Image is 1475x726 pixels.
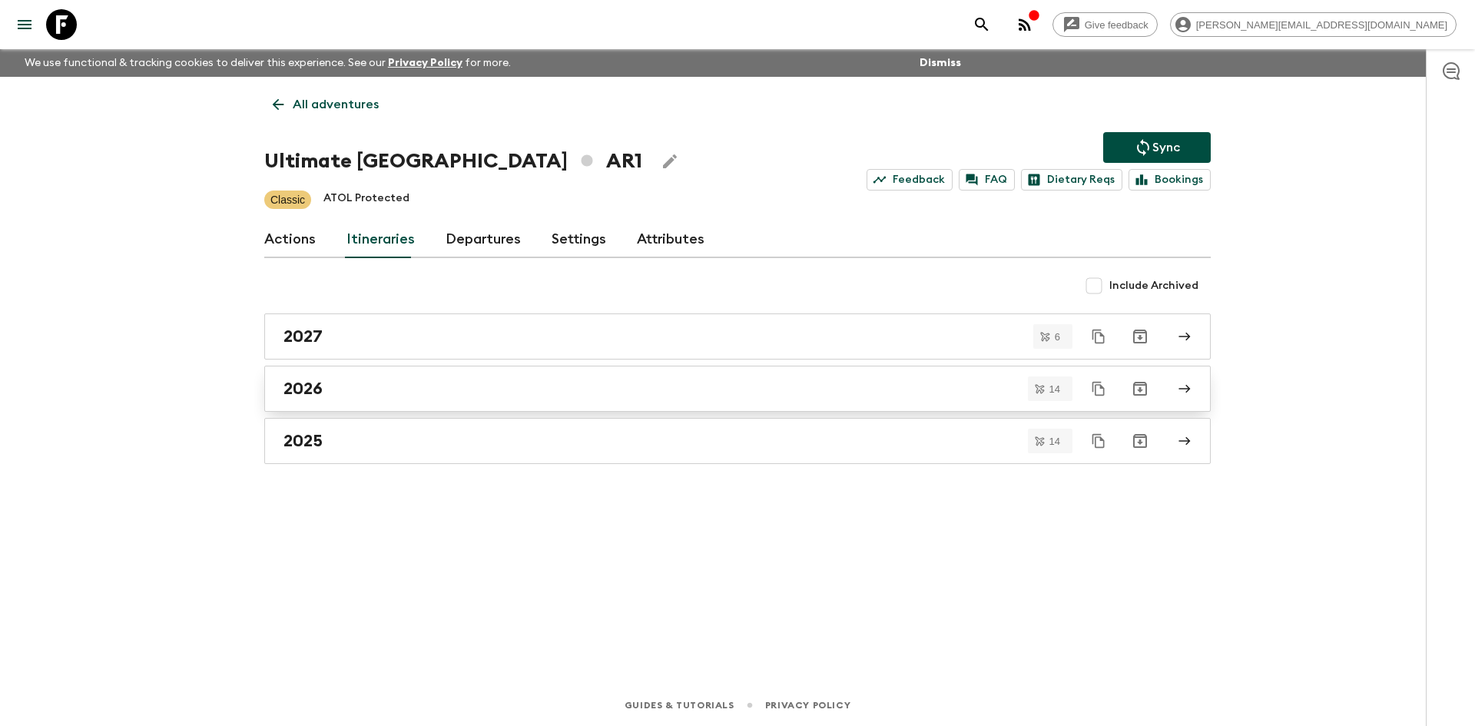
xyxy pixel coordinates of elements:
[1125,321,1155,352] button: Archive
[637,221,704,258] a: Attributes
[346,221,415,258] a: Itineraries
[655,146,685,177] button: Edit Adventure Title
[1046,332,1069,342] span: 6
[283,379,323,399] h2: 2026
[264,146,642,177] h1: Ultimate [GEOGRAPHIC_DATA] AR1
[1103,132,1211,163] button: Sync adventure departures to the booking engine
[1188,19,1456,31] span: [PERSON_NAME][EMAIL_ADDRESS][DOMAIN_NAME]
[1125,426,1155,456] button: Archive
[1021,169,1122,191] a: Dietary Reqs
[916,52,965,74] button: Dismiss
[765,697,850,714] a: Privacy Policy
[552,221,606,258] a: Settings
[264,313,1211,360] a: 2027
[1076,19,1157,31] span: Give feedback
[270,192,305,207] p: Classic
[1052,12,1158,37] a: Give feedback
[283,327,323,346] h2: 2027
[1129,169,1211,191] a: Bookings
[1040,436,1069,446] span: 14
[1085,323,1112,350] button: Duplicate
[446,221,521,258] a: Departures
[264,366,1211,412] a: 2026
[1085,427,1112,455] button: Duplicate
[867,169,953,191] a: Feedback
[966,9,997,40] button: search adventures
[264,221,316,258] a: Actions
[293,95,379,114] p: All adventures
[264,418,1211,464] a: 2025
[323,191,409,209] p: ATOL Protected
[283,431,323,451] h2: 2025
[1170,12,1457,37] div: [PERSON_NAME][EMAIL_ADDRESS][DOMAIN_NAME]
[388,58,462,68] a: Privacy Policy
[18,49,517,77] p: We use functional & tracking cookies to deliver this experience. See our for more.
[1085,375,1112,403] button: Duplicate
[1125,373,1155,404] button: Archive
[1152,138,1180,157] p: Sync
[9,9,40,40] button: menu
[625,697,734,714] a: Guides & Tutorials
[264,89,387,120] a: All adventures
[1040,384,1069,394] span: 14
[1109,278,1198,293] span: Include Archived
[959,169,1015,191] a: FAQ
